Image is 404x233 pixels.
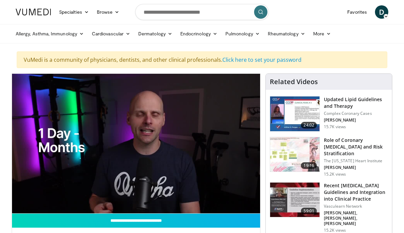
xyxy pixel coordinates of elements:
a: Specialties [55,5,93,19]
p: 15.2K views [324,172,346,177]
h3: Updated Lipid Guidelines and Therapy [324,96,388,109]
p: 15.2K views [324,228,346,233]
h3: Recent [MEDICAL_DATA] Guidelines and Integration into Clinical Practice [324,182,388,202]
p: Vasculearn Network [324,204,388,209]
a: Click here to set your password [222,56,301,63]
div: VuMedi is a community of physicians, dentists, and other clinical professionals. [17,51,387,68]
span: 24:02 [301,122,317,129]
p: [PERSON_NAME] [324,165,388,170]
a: 59:01 Recent [MEDICAL_DATA] Guidelines and Integration into Clinical Practice Vasculearn Network ... [270,182,388,233]
span: 59:01 [301,208,317,214]
a: Cardiovascular [88,27,134,40]
input: Search topics, interventions [135,4,269,20]
p: [PERSON_NAME] [324,118,388,123]
a: Pulmonology [221,27,264,40]
p: [PERSON_NAME], [PERSON_NAME], [PERSON_NAME] [324,210,388,226]
h4: Related Videos [270,78,318,86]
a: Favorites [343,5,371,19]
a: Browse [93,5,124,19]
a: 24:02 Updated Lipid Guidelines and Therapy Complex Coronary Cases [PERSON_NAME] 15.7K views [270,96,388,132]
h3: Role of Coronary [MEDICAL_DATA] and Risk Stratification [324,137,388,157]
a: Rheumatology [264,27,309,40]
img: 1efa8c99-7b8a-4ab5-a569-1c219ae7bd2c.150x105_q85_crop-smart_upscale.jpg [270,137,320,172]
img: VuMedi Logo [16,9,51,15]
a: Allergy, Asthma, Immunology [12,27,88,40]
a: Endocrinology [176,27,221,40]
a: D [375,5,388,19]
img: 87825f19-cf4c-4b91-bba1-ce218758c6bb.150x105_q85_crop-smart_upscale.jpg [270,183,320,217]
p: 15.7K views [324,124,346,130]
a: 19:16 Role of Coronary [MEDICAL_DATA] and Risk Stratification The [US_STATE] Heart Institute [PER... [270,137,388,177]
a: Dermatology [134,27,176,40]
a: More [309,27,335,40]
p: The [US_STATE] Heart Institute [324,158,388,164]
video-js: Video Player [12,74,260,214]
img: 77f671eb-9394-4acc-bc78-a9f077f94e00.150x105_q85_crop-smart_upscale.jpg [270,96,320,131]
p: Complex Coronary Cases [324,111,388,116]
span: 19:16 [301,162,317,169]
